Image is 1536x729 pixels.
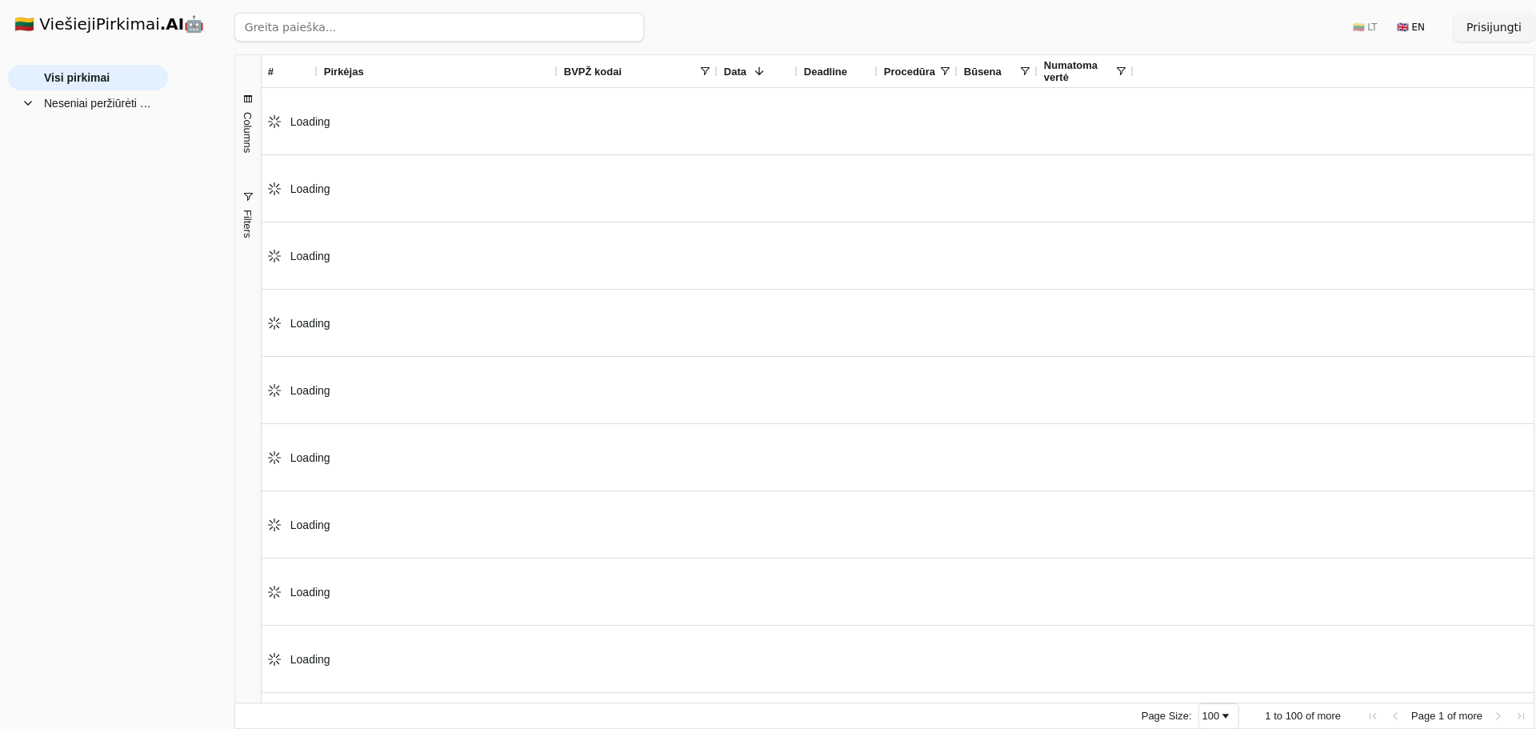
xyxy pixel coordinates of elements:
[1044,59,1114,83] span: Numatoma vertė
[290,384,330,397] span: Loading
[44,66,110,90] span: Visi pirkimai
[324,66,364,78] span: Pirkėjas
[564,66,622,78] span: BVPŽ kodai
[1447,710,1456,722] span: of
[242,112,254,153] span: Columns
[44,91,152,115] span: Neseniai peržiūrėti pirkimai
[1454,13,1534,42] button: Prisijungti
[1438,710,1444,722] span: 1
[268,66,274,78] span: #
[1274,710,1282,722] span: to
[1492,710,1505,723] div: Next Page
[1202,710,1220,722] div: 100
[1389,710,1402,723] div: Previous Page
[1142,710,1192,722] div: Page Size:
[242,210,254,238] span: Filters
[290,586,330,599] span: Loading
[290,519,330,531] span: Loading
[884,66,935,78] span: Procedūra
[1317,710,1341,722] span: more
[234,13,644,42] input: Greita paieška...
[964,66,1002,78] span: Būsena
[724,66,746,78] span: Data
[1265,710,1270,722] span: 1
[290,653,330,666] span: Loading
[1198,703,1240,729] div: Page Size
[290,317,330,330] span: Loading
[1514,710,1527,723] div: Last Page
[804,66,847,78] span: Deadline
[1306,710,1314,722] span: of
[1366,710,1379,723] div: First Page
[1387,14,1434,40] button: 🇬🇧 EN
[290,115,330,128] span: Loading
[1411,710,1435,722] span: Page
[290,451,330,464] span: Loading
[160,14,185,34] strong: .AI
[1458,710,1482,722] span: more
[290,250,330,262] span: Loading
[290,182,330,195] span: Loading
[1286,710,1303,722] span: 100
